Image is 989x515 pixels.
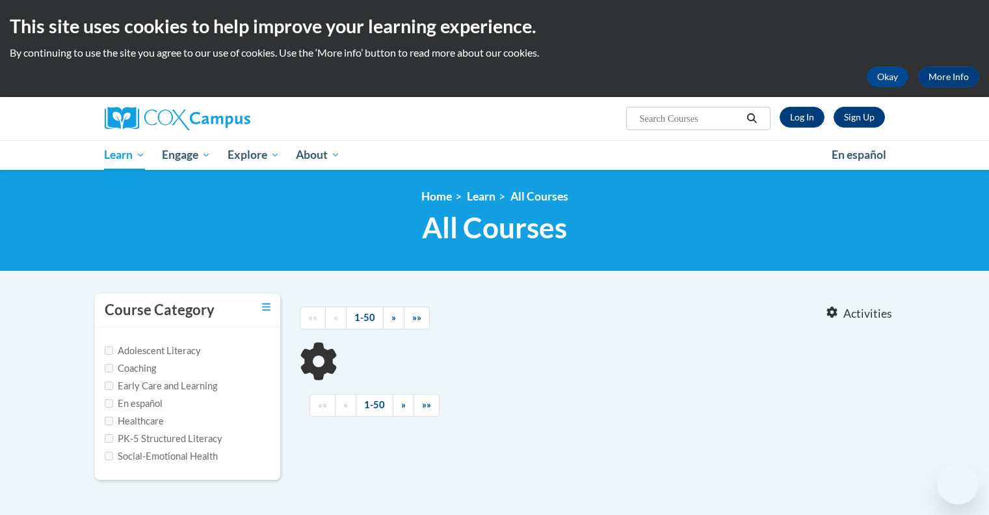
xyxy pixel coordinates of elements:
a: More Info [918,66,979,87]
a: Learn [467,189,495,203]
iframe: Button to launch messaging window [937,463,979,505]
input: Checkbox for Options [105,417,113,425]
a: All Courses [510,189,568,203]
input: Checkbox for Options [105,434,113,443]
input: Search Courses [638,111,742,126]
h3: Course Category [105,300,215,320]
label: Adolescent Literacy [105,344,201,358]
a: Engage [153,140,219,170]
a: Previous [335,394,356,417]
span: All Courses [422,210,567,245]
img: Cox Campus [105,107,250,130]
label: En español [105,397,163,411]
h2: This site uses cookies to help improve your learning experience. [10,13,979,39]
span: » [391,312,396,323]
button: Search [742,111,761,126]
input: Checkbox for Options [105,382,113,390]
button: Okay [867,66,908,87]
a: Register [834,107,885,128]
label: Healthcare [105,414,164,428]
span: Learn [104,147,145,163]
a: Begining [300,307,326,329]
span: » [401,399,406,410]
a: 1-50 [346,307,384,329]
a: Learn [96,140,154,170]
a: En español [823,141,895,169]
label: Social-Emotional Health [105,449,218,464]
a: Next [393,394,414,417]
label: Coaching [105,361,156,376]
span: « [343,399,348,410]
a: About [287,140,349,170]
a: End [404,307,430,329]
label: Early Care and Learning [105,379,217,393]
span: Engage [162,147,211,163]
input: Checkbox for Options [105,364,113,372]
span: »» [422,399,431,410]
div: Main menu [85,140,904,170]
a: Toggle collapse [262,300,270,314]
span: Explore [228,147,280,163]
a: 1-50 [356,394,393,417]
span: «« [308,312,317,323]
a: Begining [310,394,336,417]
input: Checkbox for Options [105,452,113,460]
p: By continuing to use the site you agree to our use of cookies. Use the ‘More info’ button to read... [10,46,979,60]
span: En español [832,148,886,161]
a: Cox Campus [105,107,352,130]
span: «« [318,399,327,410]
a: Explore [219,140,288,170]
input: Checkbox for Options [105,346,113,355]
a: End [414,394,440,417]
input: Checkbox for Options [105,399,113,408]
a: Home [421,189,452,203]
label: PK-5 Structured Literacy [105,432,222,446]
a: Previous [325,307,347,329]
span: « [334,312,338,323]
span: About [296,147,340,163]
a: Next [383,307,404,329]
a: Log In [780,107,824,128]
span: Activities [843,307,892,321]
span: »» [412,312,421,323]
